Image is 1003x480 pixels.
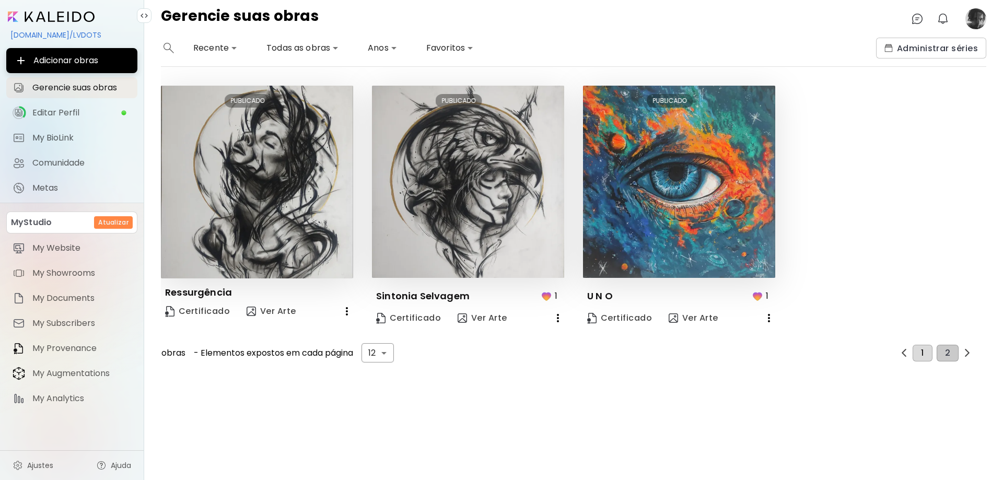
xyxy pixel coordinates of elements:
[937,13,949,25] img: bellIcon
[897,346,911,359] button: prev
[27,460,53,471] span: Ajustes
[961,346,974,359] button: prev
[32,158,131,168] span: Comunidade
[32,268,131,278] span: My Showrooms
[911,13,924,25] img: chatIcon
[262,40,343,56] div: Todas as obras
[664,308,722,329] button: view-artVer Arte
[32,183,131,193] span: Metas
[6,455,60,476] a: Ajustes
[32,133,131,143] span: My BioLink
[436,94,482,108] div: PUBLICADO
[111,460,131,471] span: Ajuda
[247,307,256,316] img: view-art
[247,306,296,317] span: Ver Arte
[155,348,185,358] span: 3 obras
[376,290,470,302] p: Sintonia Selvagem
[32,108,121,118] span: Editar Perfil
[165,286,232,299] p: Ressurgência
[164,43,174,53] img: search
[884,43,978,54] span: Administrar séries
[458,313,467,323] img: view-art
[6,263,137,284] a: itemMy Showrooms
[13,132,25,144] img: My BioLink icon
[13,267,25,279] img: item
[376,312,441,324] span: Certificado
[884,44,893,52] img: collections
[13,292,25,305] img: item
[6,77,137,98] a: Gerencie suas obras iconGerencie suas obras
[6,238,137,259] a: itemMy Website
[13,460,23,471] img: settings
[669,312,718,324] span: Ver Arte
[225,94,271,108] div: PUBLICADO
[540,290,553,302] img: favorites
[32,293,131,303] span: My Documents
[32,243,131,253] span: My Website
[15,54,129,67] span: Adicionar obras
[194,348,353,358] span: - Elementos expostos em cada página
[376,313,386,324] img: Certificate
[583,308,656,329] a: CertificateCertificado
[13,182,25,194] img: Metas icon
[900,349,908,357] img: prev
[242,301,300,322] button: view-artVer Arte
[6,127,137,148] a: completeMy BioLink iconMy BioLink
[161,38,177,58] button: search
[361,343,394,362] div: 12
[364,40,401,56] div: Anos
[32,368,131,379] span: My Augmentations
[6,288,137,309] a: itemMy Documents
[937,345,959,361] button: 2
[934,10,952,28] button: bellIcon
[161,301,234,322] a: CertificateCertificado
[587,313,597,324] img: Certificate
[13,392,25,405] img: item
[6,388,137,409] a: itemMy Analytics
[913,345,932,361] button: 1
[749,286,775,306] button: favorites1
[13,367,25,380] img: item
[538,286,564,306] button: favorites1
[6,178,137,198] a: completeMetas iconMetas
[6,338,137,359] a: itemMy Provenance
[372,308,445,329] a: CertificateCertificado
[422,40,477,56] div: Favoritos
[587,312,652,324] span: Certificado
[6,363,137,384] a: itemMy Augmentations
[6,48,137,73] button: Adicionar obras
[90,455,137,476] a: Ajuda
[13,157,25,169] img: Comunidade icon
[13,317,25,330] img: item
[161,8,319,29] h4: Gerencie suas obras
[32,83,131,93] span: Gerencie suas obras
[6,153,137,173] a: Comunidade iconComunidade
[458,312,507,324] span: Ver Arte
[32,318,131,329] span: My Subscribers
[766,289,768,302] p: 1
[165,306,174,317] img: Certificate
[6,26,137,44] div: [DOMAIN_NAME]/LVDOTS
[165,306,230,317] span: Certificado
[13,81,25,94] img: Gerencie suas obras icon
[161,86,353,278] img: thumbnail
[11,216,52,229] p: MyStudio
[6,102,137,123] a: iconcompleteEditar Perfil
[372,86,564,278] img: thumbnail
[6,313,137,334] a: itemMy Subscribers
[32,343,131,354] span: My Provenance
[189,40,241,56] div: Recente
[453,308,511,329] button: view-artVer Arte
[32,393,131,404] span: My Analytics
[13,242,25,254] img: item
[587,290,613,302] p: U N O
[963,349,971,357] img: prev
[98,218,129,227] h6: Atualizar
[669,313,678,323] img: view-art
[555,289,557,302] p: 1
[751,290,764,302] img: favorites
[96,460,107,471] img: help
[647,94,693,108] div: PUBLICADO
[876,38,986,58] button: collectionsAdministrar séries
[945,348,950,358] span: 2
